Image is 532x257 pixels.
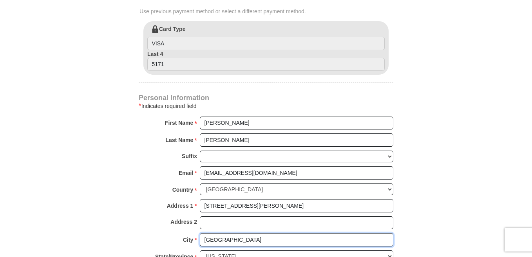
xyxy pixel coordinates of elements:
strong: First Name [165,117,193,128]
h4: Personal Information [139,95,393,101]
strong: City [183,234,193,245]
span: Use previous payment method or select a different payment method. [139,7,394,15]
input: Last 4 [147,58,385,71]
strong: Address 2 [170,216,197,227]
strong: Address 1 [167,200,194,211]
strong: Last Name [166,135,194,146]
strong: Country [172,184,194,195]
label: Last 4 [147,50,385,71]
strong: Suffix [182,151,197,162]
strong: Email [179,167,193,178]
label: Card Type [147,25,385,50]
div: Indicates required field [139,101,393,111]
input: Card Type [147,37,385,50]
